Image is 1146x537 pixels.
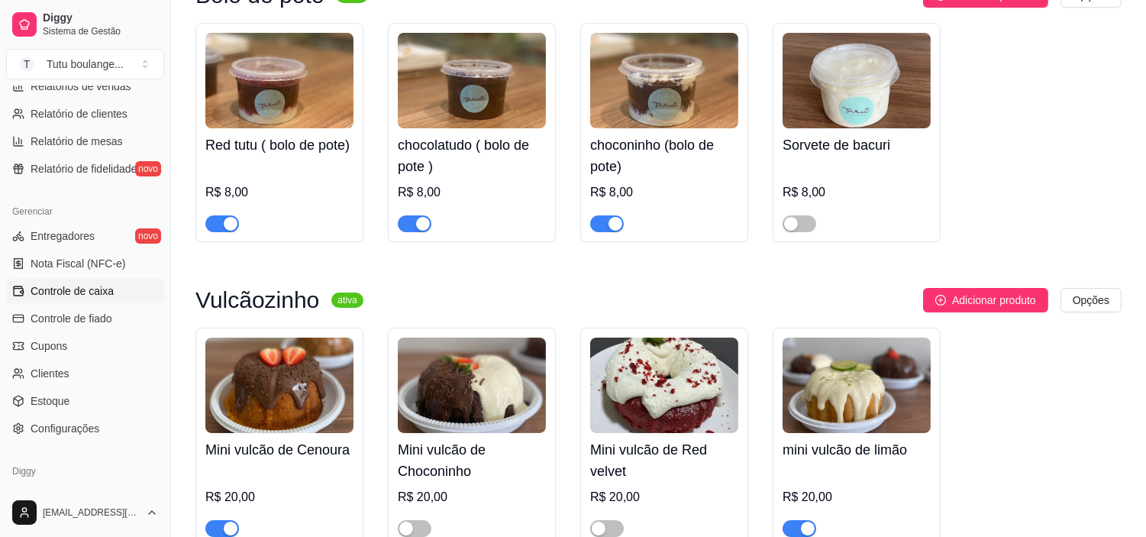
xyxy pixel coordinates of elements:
span: Controle de caixa [31,283,114,299]
sup: ativa [331,293,363,308]
img: product-image [398,33,546,128]
span: Nota Fiscal (NFC-e) [31,256,125,271]
span: Opções [1073,292,1109,309]
span: Entregadores [31,228,95,244]
a: Controle de caixa [6,279,164,303]
h4: Sorvete de bacuri [783,134,931,156]
img: product-image [205,33,353,128]
img: product-image [783,338,931,433]
h4: Mini vulcão de Cenoura [205,439,353,461]
div: Gerenciar [6,199,164,224]
div: R$ 20,00 [783,488,931,506]
h4: Mini vulcão de Choconinho [398,439,546,482]
span: Cupons [31,338,67,354]
h4: chocolatudo ( bolo de pote ) [398,134,546,177]
span: [EMAIL_ADDRESS][DOMAIN_NAME] [43,506,140,519]
button: Select a team [6,49,164,79]
span: Adicionar produto [952,292,1036,309]
span: Sistema de Gestão [43,25,158,37]
img: product-image [783,33,931,128]
span: Clientes [31,366,69,381]
a: Relatório de fidelidadenovo [6,157,164,181]
span: plus-circle [935,295,946,306]
a: Nota Fiscal (NFC-e) [6,251,164,276]
button: Adicionar produto [923,288,1048,312]
a: DiggySistema de Gestão [6,6,164,43]
button: Opções [1060,288,1122,312]
a: Relatório de mesas [6,129,164,154]
div: R$ 20,00 [398,488,546,506]
a: Planos [6,484,164,508]
div: R$ 8,00 [590,183,738,202]
div: R$ 8,00 [398,183,546,202]
span: Configurações [31,421,99,436]
h4: mini vulcão de limão [783,439,931,461]
a: Entregadoresnovo [6,224,164,248]
span: Diggy [43,11,158,25]
img: product-image [590,33,738,128]
div: Diggy [6,459,164,484]
div: R$ 8,00 [205,183,353,202]
a: Clientes [6,361,164,386]
button: [EMAIL_ADDRESS][DOMAIN_NAME] [6,494,164,531]
span: Controle de fiado [31,311,112,326]
h3: Vulcãozinho [195,291,319,309]
span: Estoque [31,393,69,409]
img: product-image [398,338,546,433]
img: product-image [590,338,738,433]
img: product-image [205,338,353,433]
a: Controle de fiado [6,306,164,331]
div: Tutu boulange ... [47,57,124,72]
span: Relatório de fidelidade [31,161,137,176]
a: Configurações [6,416,164,441]
a: Relatórios de vendas [6,74,164,99]
div: R$ 20,00 [590,488,738,506]
h4: Red tutu ( bolo de pote) [205,134,353,156]
div: R$ 8,00 [783,183,931,202]
span: Relatório de mesas [31,134,123,149]
a: Relatório de clientes [6,102,164,126]
h4: choconinho (bolo de pote) [590,134,738,177]
span: Relatório de clientes [31,106,128,121]
a: Cupons [6,334,164,358]
div: R$ 20,00 [205,488,353,506]
a: Estoque [6,389,164,413]
span: T [19,57,34,72]
h4: Mini vulcão de Red velvet [590,439,738,482]
span: Relatórios de vendas [31,79,131,94]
